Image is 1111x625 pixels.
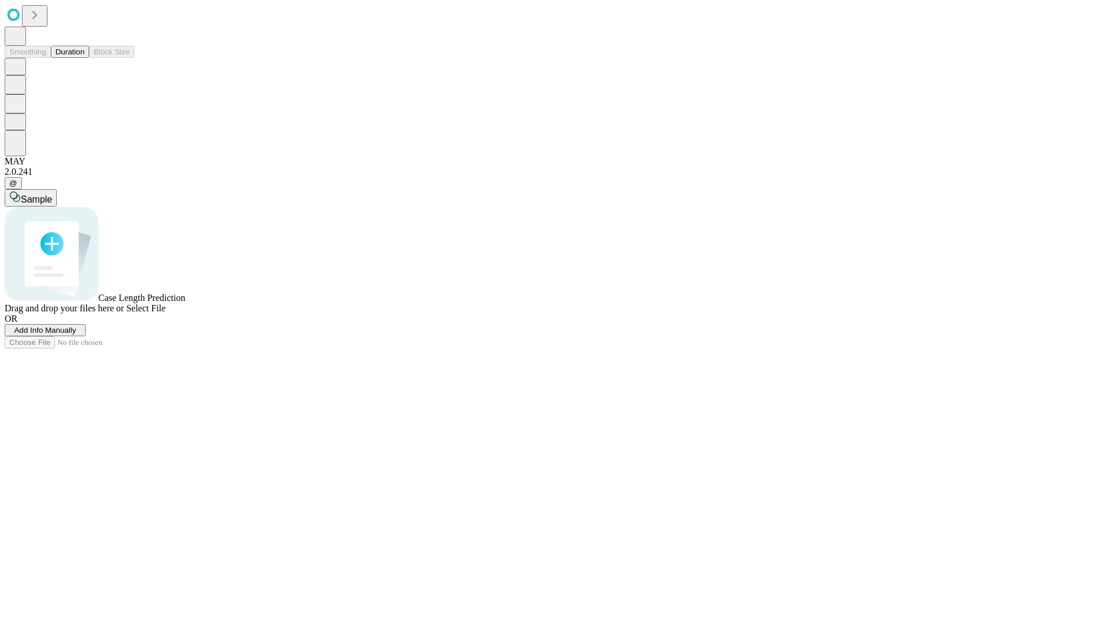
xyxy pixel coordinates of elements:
[5,314,17,323] span: OR
[89,46,134,58] button: Block Size
[14,326,76,334] span: Add Info Manually
[5,167,1106,177] div: 2.0.241
[9,179,17,187] span: @
[5,303,124,313] span: Drag and drop your files here or
[51,46,89,58] button: Duration
[21,194,52,204] span: Sample
[5,46,51,58] button: Smoothing
[5,324,86,336] button: Add Info Manually
[126,303,165,313] span: Select File
[98,293,185,303] span: Case Length Prediction
[5,177,22,189] button: @
[5,189,57,207] button: Sample
[5,156,1106,167] div: MAY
